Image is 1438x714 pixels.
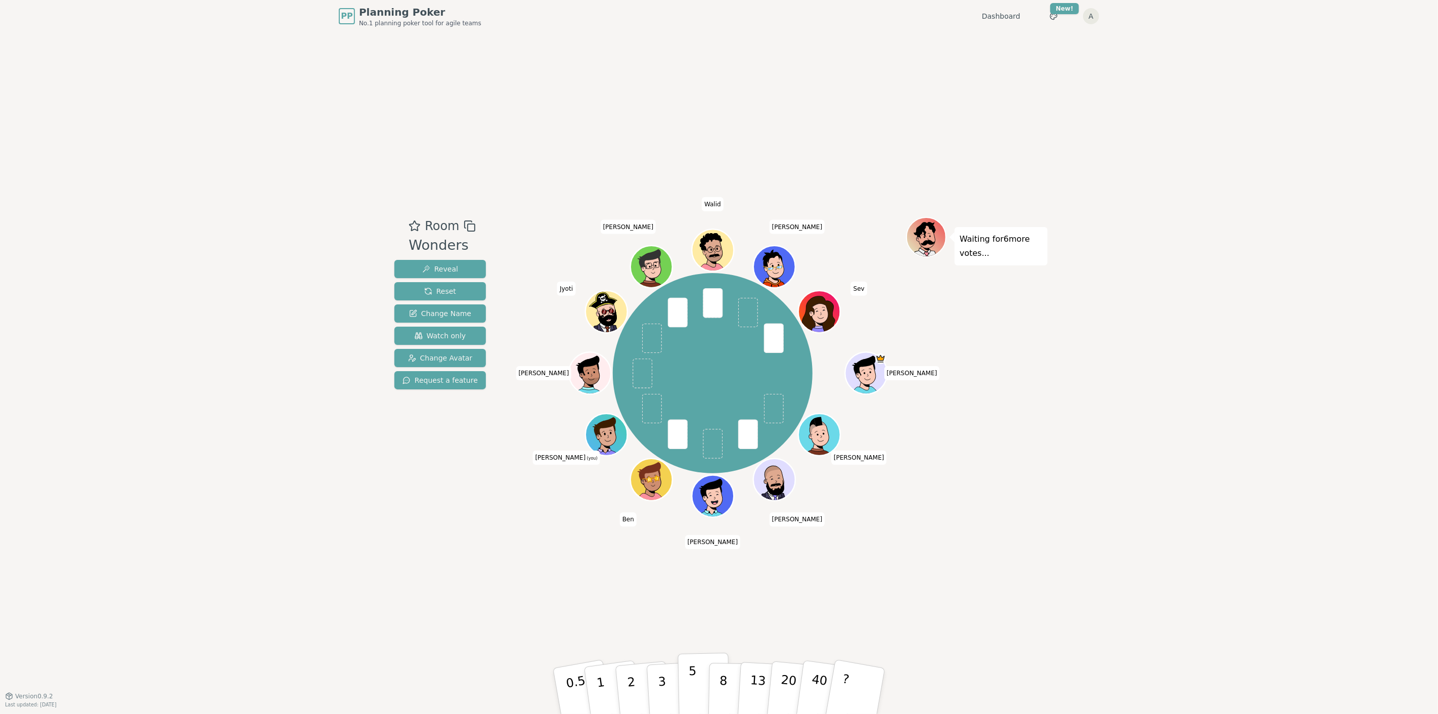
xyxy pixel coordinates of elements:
[409,217,421,235] button: Add as favourite
[408,353,473,363] span: Change Avatar
[359,19,481,27] span: No.1 planning poker tool for agile teams
[394,371,486,389] button: Request a feature
[884,366,940,380] span: Click to change your name
[394,282,486,300] button: Reset
[1083,8,1099,24] button: A
[586,456,598,461] span: (you)
[960,232,1043,260] p: Waiting for 6 more votes...
[422,264,458,274] span: Reveal
[394,304,486,323] button: Change Name
[557,282,575,296] span: Click to change your name
[831,451,887,465] span: Click to change your name
[770,512,825,526] span: Click to change your name
[1045,7,1063,25] button: New!
[702,197,724,211] span: Click to change your name
[533,451,600,465] span: Click to change your name
[5,692,53,700] button: Version0.9.2
[394,260,486,278] button: Reveal
[770,220,825,234] span: Click to change your name
[339,5,481,27] a: PPPlanning PokerNo.1 planning poker tool for agile teams
[601,220,656,234] span: Click to change your name
[1050,3,1079,14] div: New!
[620,512,637,526] span: Click to change your name
[15,692,53,700] span: Version 0.9.2
[402,375,478,385] span: Request a feature
[424,286,456,296] span: Reset
[359,5,481,19] span: Planning Poker
[409,308,471,319] span: Change Name
[341,10,352,22] span: PP
[587,415,626,455] button: Click to change your avatar
[425,217,459,235] span: Room
[5,702,57,707] span: Last updated: [DATE]
[394,349,486,367] button: Change Avatar
[516,366,572,380] span: Click to change your name
[415,331,466,341] span: Watch only
[409,235,475,256] div: Wonders
[982,11,1020,21] a: Dashboard
[875,353,886,364] span: Julin Patel is the host
[851,282,867,296] span: Click to change your name
[685,535,741,549] span: Click to change your name
[394,327,486,345] button: Watch only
